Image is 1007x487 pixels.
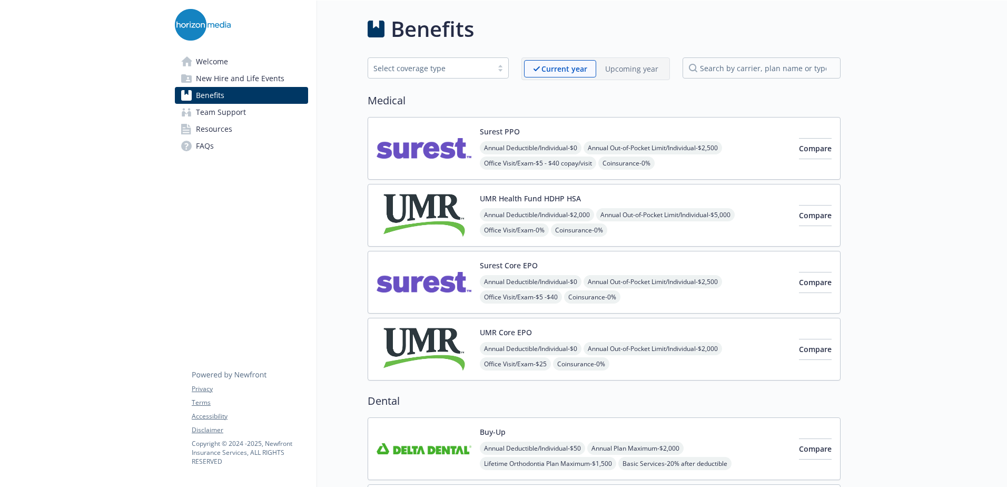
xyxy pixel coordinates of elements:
[596,208,735,221] span: Annual Out-of-Pocket Limit/Individual - $5,000
[480,426,506,437] button: Buy-Up
[551,223,607,237] span: Coinsurance - 0%
[799,210,832,220] span: Compare
[799,143,832,153] span: Compare
[192,425,308,435] a: Disclaimer
[541,63,587,74] p: Current year
[564,290,620,304] span: Coinsurance - 0%
[192,398,308,407] a: Terms
[799,272,832,293] button: Compare
[377,193,471,238] img: UMR carrier logo
[196,138,214,154] span: FAQs
[799,205,832,226] button: Compare
[192,412,308,421] a: Accessibility
[480,260,538,271] button: Surest Core EPO
[584,141,722,154] span: Annual Out-of-Pocket Limit/Individual - $2,500
[605,63,658,74] p: Upcoming year
[480,223,549,237] span: Office Visit/Exam - 0%
[377,260,471,305] img: Surest carrier logo
[480,457,616,470] span: Lifetime Orthodontia Plan Maximum - $1,500
[480,157,596,170] span: Office Visit/Exam - $5 - $40 copay/visit
[480,357,551,371] span: Office Visit/Exam - $25
[368,393,841,409] h2: Dental
[799,444,832,454] span: Compare
[480,208,594,221] span: Annual Deductible/Individual - $2,000
[480,126,520,137] button: Surest PPO
[196,104,246,121] span: Team Support
[192,384,308,394] a: Privacy
[480,275,581,288] span: Annual Deductible/Individual - $0
[598,157,655,170] span: Coinsurance - 0%
[618,457,732,470] span: Basic Services - 20% after deductible
[196,70,284,87] span: New Hire and Life Events
[683,57,841,79] input: search by carrier, plan name or type
[175,53,308,70] a: Welcome
[377,426,471,471] img: Delta Dental Insurance Company carrier logo
[799,439,832,460] button: Compare
[480,442,585,455] span: Annual Deductible/Individual - $50
[373,63,487,74] div: Select coverage type
[480,342,581,355] span: Annual Deductible/Individual - $0
[368,93,841,109] h2: Medical
[175,87,308,104] a: Benefits
[480,193,581,204] button: UMR Health Fund HDHP HSA
[175,70,308,87] a: New Hire and Life Events
[175,121,308,138] a: Resources
[196,121,232,138] span: Resources
[192,439,308,466] p: Copyright © 2024 - 2025 , Newfront Insurance Services, ALL RIGHTS RESERVED
[584,342,722,355] span: Annual Out-of-Pocket Limit/Individual - $2,000
[799,339,832,360] button: Compare
[391,13,474,45] h1: Benefits
[799,277,832,287] span: Compare
[377,126,471,171] img: Surest carrier logo
[799,344,832,354] span: Compare
[584,275,722,288] span: Annual Out-of-Pocket Limit/Individual - $2,500
[175,138,308,154] a: FAQs
[553,357,609,371] span: Coinsurance - 0%
[480,141,581,154] span: Annual Deductible/Individual - $0
[377,327,471,372] img: UMR carrier logo
[196,87,224,104] span: Benefits
[799,138,832,159] button: Compare
[196,53,228,70] span: Welcome
[480,290,562,304] span: Office Visit/Exam - $5 -$40
[587,442,684,455] span: Annual Plan Maximum - $2,000
[480,327,532,338] button: UMR Core EPO
[175,104,308,121] a: Team Support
